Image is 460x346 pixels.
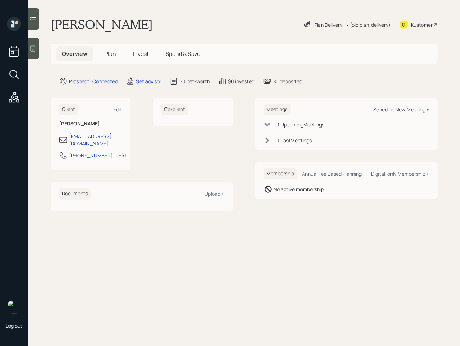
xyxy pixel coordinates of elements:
div: EST [118,151,127,159]
span: Overview [62,50,88,58]
div: 0 Upcoming Meeting s [277,121,325,128]
h6: [PERSON_NAME] [59,121,122,127]
div: Set advisor [136,78,161,85]
div: Plan Delivery [314,21,342,28]
div: Annual Fee Based Planning + [302,170,365,177]
div: • (old plan-delivery) [346,21,390,28]
span: Invest [133,50,149,58]
img: retirable_logo.png [7,300,21,314]
div: $0 invested [228,78,254,85]
div: $0 deposited [273,78,302,85]
div: Edit [113,106,122,113]
div: Digital-only Membership + [371,170,429,177]
div: Schedule New Meeting + [373,106,429,113]
h1: [PERSON_NAME] [51,17,153,32]
div: [PHONE_NUMBER] [69,152,113,159]
div: [EMAIL_ADDRESS][DOMAIN_NAME] [69,132,122,147]
span: Spend & Save [166,50,200,58]
h6: Client [59,104,78,115]
div: $0 net-worth [180,78,210,85]
span: Plan [104,50,116,58]
h6: Membership [264,168,297,179]
div: 0 Past Meeting s [277,137,312,144]
h6: Documents [59,188,91,200]
div: Log out [6,322,22,329]
h6: Co-client [161,104,188,115]
div: Prospect · Connected [69,78,118,85]
h6: Meetings [264,104,291,115]
div: Kustomer [411,21,433,28]
div: Upload + [205,190,225,197]
div: No active membership [274,185,324,193]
